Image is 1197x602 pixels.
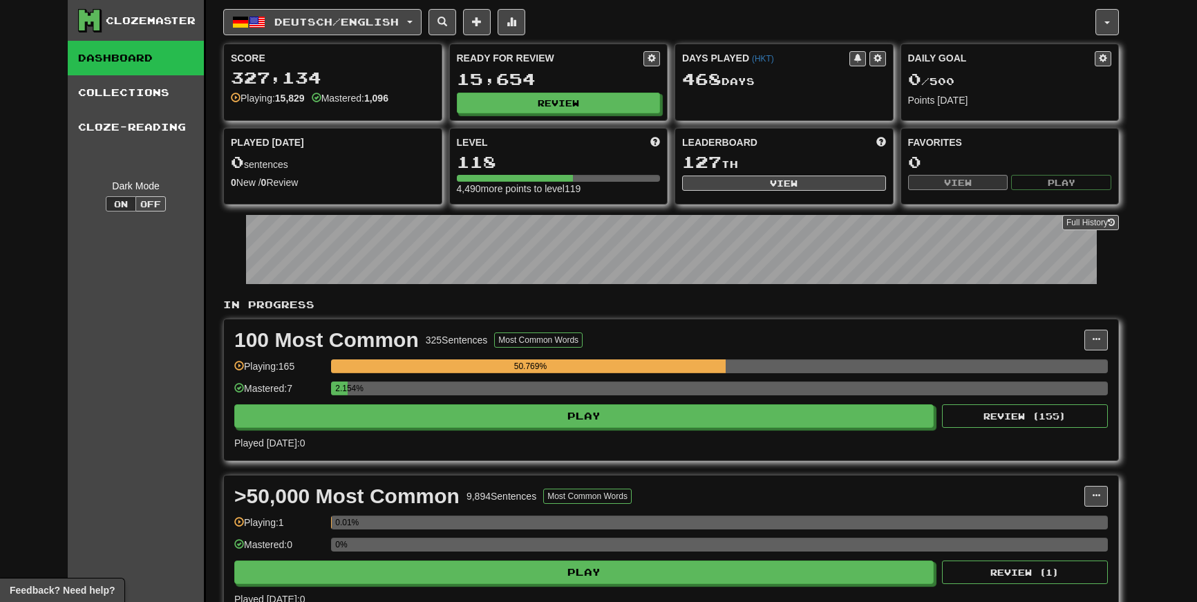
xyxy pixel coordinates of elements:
span: Open feedback widget [10,583,115,597]
span: Played [DATE]: 0 [234,438,305,449]
div: 4,490 more points to level 119 [457,182,661,196]
strong: 1,096 [364,93,388,104]
a: (HKT) [752,54,774,64]
button: View [908,175,1008,190]
button: Play [234,404,934,428]
div: 50.769% [335,359,725,373]
strong: 15,829 [275,93,305,104]
strong: 0 [261,177,267,188]
span: Level [457,135,488,149]
button: Play [234,561,934,584]
button: Search sentences [428,9,456,35]
span: 0 [231,152,244,171]
div: Mastered: 0 [234,538,324,561]
span: Played [DATE] [231,135,304,149]
div: Score [231,51,435,65]
div: 9,894 Sentences [466,489,536,503]
a: Collections [68,75,204,110]
div: Playing: [231,91,305,105]
button: Most Common Words [494,332,583,348]
div: 118 [457,153,661,171]
div: Days Played [682,51,849,65]
button: Review (1) [942,561,1108,584]
div: Ready for Review [457,51,644,65]
button: More stats [498,9,525,35]
span: This week in points, UTC [876,135,886,149]
div: Mastered: [312,91,388,105]
button: On [106,196,136,211]
a: Full History [1062,215,1119,230]
button: Review [457,93,661,113]
div: 2.154% [335,382,348,395]
p: In Progress [223,298,1119,312]
button: Play [1011,175,1111,190]
div: Dark Mode [78,179,194,193]
div: 100 Most Common [234,330,419,350]
span: 0 [908,69,921,88]
button: Most Common Words [543,489,632,504]
div: 327,134 [231,69,435,86]
div: >50,000 Most Common [234,486,460,507]
button: Review (155) [942,404,1108,428]
div: Mastered: 7 [234,382,324,404]
div: Favorites [908,135,1112,149]
button: Add sentence to collection [463,9,491,35]
span: 127 [682,152,722,171]
span: Score more points to level up [650,135,660,149]
div: th [682,153,886,171]
span: Leaderboard [682,135,757,149]
button: Off [135,196,166,211]
div: 0 [908,153,1112,171]
div: New / Review [231,176,435,189]
span: 468 [682,69,722,88]
button: Deutsch/English [223,9,422,35]
button: View [682,176,886,191]
div: Playing: 165 [234,359,324,382]
div: Day s [682,70,886,88]
div: Points [DATE] [908,93,1112,107]
div: 325 Sentences [426,333,488,347]
span: Deutsch / English [274,16,399,28]
div: Daily Goal [908,51,1095,66]
div: 15,654 [457,70,661,88]
span: / 500 [908,75,954,87]
div: Clozemaster [106,14,196,28]
div: Playing: 1 [234,516,324,538]
a: Dashboard [68,41,204,75]
div: sentences [231,153,435,171]
a: Cloze-Reading [68,110,204,144]
strong: 0 [231,177,236,188]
